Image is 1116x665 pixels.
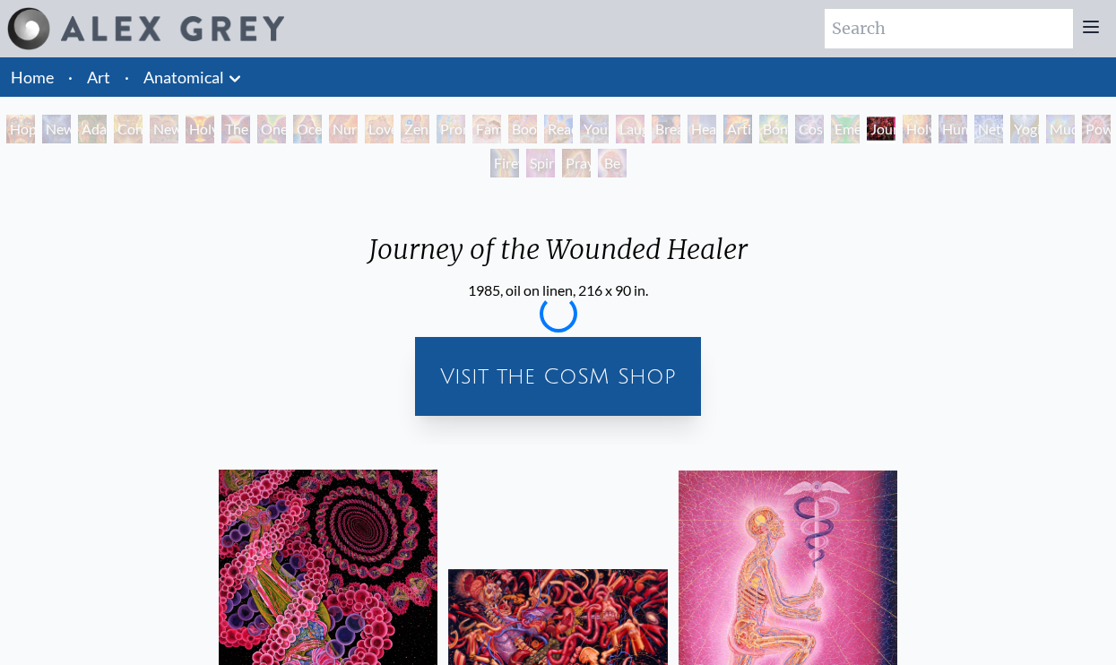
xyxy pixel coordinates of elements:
[186,115,214,143] div: Holy Grail
[143,65,224,90] a: Anatomical
[150,115,178,143] div: New Man New Woman
[293,115,322,143] div: Ocean of Love Bliss
[354,280,762,301] div: 1985, oil on linen, 216 x 90 in.
[426,348,690,405] a: Visit the CoSM Shop
[11,67,54,87] a: Home
[42,115,71,143] div: New Man [DEMOGRAPHIC_DATA]: [DEMOGRAPHIC_DATA] Mind
[472,115,501,143] div: Family
[825,9,1073,48] input: Search
[562,149,591,177] div: Praying Hands
[867,115,895,143] div: Journey of the Wounded Healer
[87,65,110,90] a: Art
[974,115,1003,143] div: Networks
[580,115,609,143] div: Young & Old
[490,149,519,177] div: Firewalking
[1046,115,1075,143] div: Mudra
[114,115,143,143] div: Contemplation
[903,115,931,143] div: Holy Fire
[1010,115,1039,143] div: Yogi & the Möbius Sphere
[939,115,967,143] div: Human Geometry
[61,57,80,97] li: ·
[221,115,250,143] div: The Kiss
[508,115,537,143] div: Boo-boo
[795,115,824,143] div: Cosmic Lovers
[257,115,286,143] div: One Taste
[616,115,645,143] div: Laughing Man
[437,115,465,143] div: Promise
[354,233,762,280] div: Journey of the Wounded Healer
[117,57,136,97] li: ·
[6,115,35,143] div: Hope
[1082,115,1111,143] div: Power to the Peaceful
[365,115,394,143] div: Love Circuit
[78,115,107,143] div: Adam & Eve
[723,115,752,143] div: Artist's Hand
[688,115,716,143] div: Healing
[831,115,860,143] div: Emerald Grail
[652,115,680,143] div: Breathing
[329,115,358,143] div: Nursing
[598,149,627,177] div: Be a Good Human Being
[526,149,555,177] div: Spirit Animates the Flesh
[544,115,573,143] div: Reading
[759,115,788,143] div: Bond
[401,115,429,143] div: Zena Lotus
